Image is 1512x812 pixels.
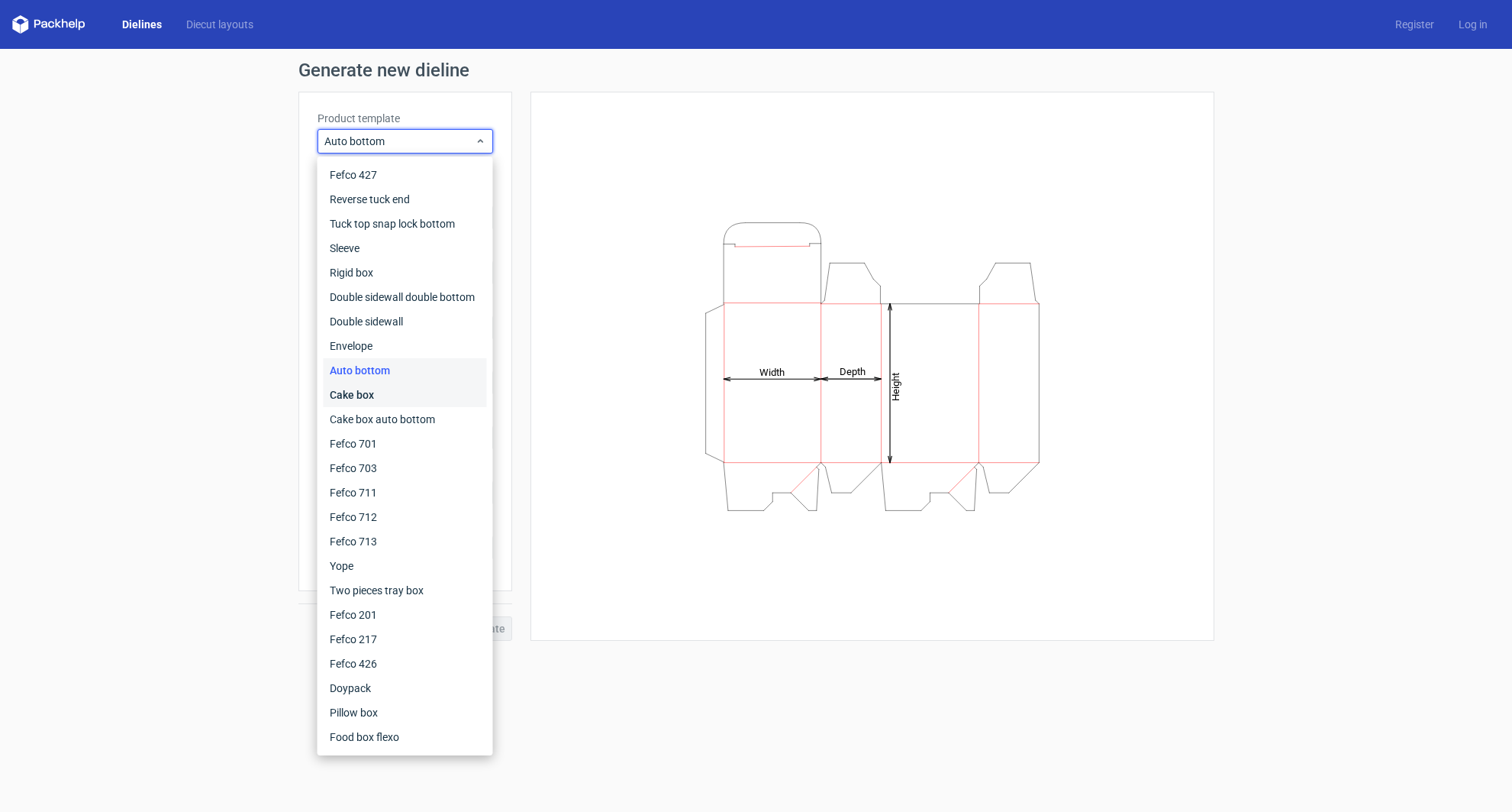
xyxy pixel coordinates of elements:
div: Auto bottom [324,358,487,383]
div: Envelope [324,334,487,358]
div: Food box flexo [324,725,487,749]
div: Fefco 703 [324,456,487,480]
div: Doypack [324,676,487,700]
span: Auto bottom [324,134,475,149]
div: Double sidewall [324,309,487,334]
tspan: Height [889,372,901,400]
div: Double sidewall double bottom [324,285,487,309]
a: Register [1383,17,1446,32]
div: Pillow box [324,700,487,725]
div: Rigid box [324,260,487,285]
label: Product template [318,111,493,126]
tspan: Depth [839,366,865,377]
div: Cake box [324,383,487,407]
div: Fefco 201 [324,603,487,627]
div: Yope [324,554,487,578]
div: Reverse tuck end [324,187,487,212]
a: Dielines [110,17,174,32]
div: Fefco 713 [324,529,487,554]
div: Fefco 427 [324,163,487,187]
div: Fefco 217 [324,627,487,652]
h1: Generate new dieline [298,61,1214,79]
div: Two pieces tray box [324,578,487,603]
div: Fefco 701 [324,432,487,456]
a: Log in [1446,17,1500,32]
div: Fefco 712 [324,505,487,529]
div: Cake box auto bottom [324,407,487,432]
tspan: Width [759,366,784,377]
div: Tuck top snap lock bottom [324,212,487,236]
div: Fefco 426 [324,652,487,676]
div: Sleeve [324,236,487,260]
div: Fefco 711 [324,480,487,505]
a: Diecut layouts [174,17,266,32]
